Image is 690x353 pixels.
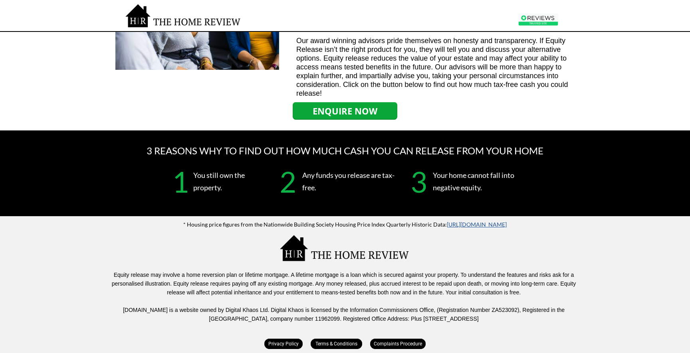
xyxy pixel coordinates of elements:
[183,221,507,228] span: * Housing price figures from the Nationwide Building Society Housing Price Index Quarterly Histor...
[370,339,426,349] a: Complaints Procedure
[447,221,507,228] a: [URL][DOMAIN_NAME]
[311,341,362,347] span: Terms & Conditions
[302,171,395,192] span: Any funds you release are tax-free.
[172,164,189,199] strong: 1
[264,341,303,347] span: Privacy Policy
[112,272,576,296] span: Equity release may involve a home reversion plan or lifetime mortgage. A lifetime mortgage is a l...
[147,145,543,156] span: 3 REASONS WHY TO FIND OUT HOW MUCH CASH YOU CAN RELEASE FROM YOUR HOME
[264,339,303,349] a: Privacy Policy
[123,307,565,322] span: [DOMAIN_NAME] is a website owned by Digital Khaos Ltd. Digital Khaos is licensed by the Informati...
[410,164,427,199] strong: 3
[293,102,397,120] a: ENQUIRE NOW
[433,171,514,192] span: Your home cannot fall into negative equity.
[370,341,426,347] span: Complaints Procedure
[296,37,568,97] span: Our award winning advisors pride themselves on honesty and transparency. If Equity Release isn’t ...
[280,164,296,199] strong: 2
[313,105,377,117] strong: ENQUIRE NOW
[311,339,362,349] a: Terms & Conditions
[193,171,245,192] span: You still own the property.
